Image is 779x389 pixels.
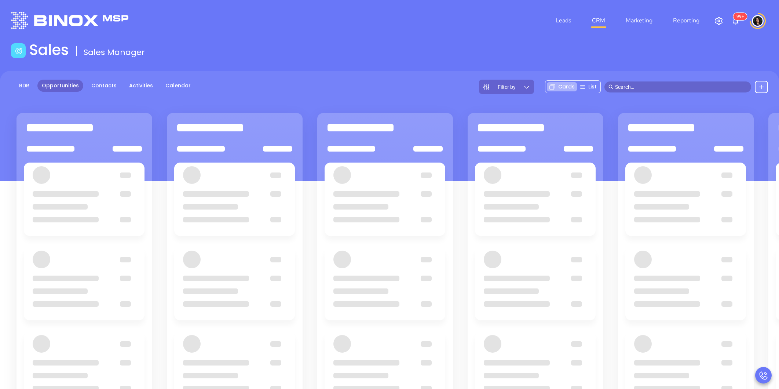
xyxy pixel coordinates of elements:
[714,17,723,25] img: iconSetting
[84,47,145,58] span: Sales Manager
[752,15,764,27] img: user
[731,17,740,25] img: iconNotification
[29,41,69,59] h1: Sales
[498,84,516,90] span: Filter by
[15,80,34,92] a: BDR
[589,13,608,28] a: CRM
[623,13,655,28] a: Marketing
[734,13,747,20] sup: 100
[608,84,614,90] span: search
[670,13,702,28] a: Reporting
[125,80,157,92] a: Activities
[558,83,575,91] span: Cards
[588,83,597,91] span: List
[87,80,121,92] a: Contacts
[615,83,747,91] input: Search…
[11,12,128,29] img: logo
[553,13,574,28] a: Leads
[161,80,195,92] a: Calendar
[37,80,83,92] a: Opportunities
